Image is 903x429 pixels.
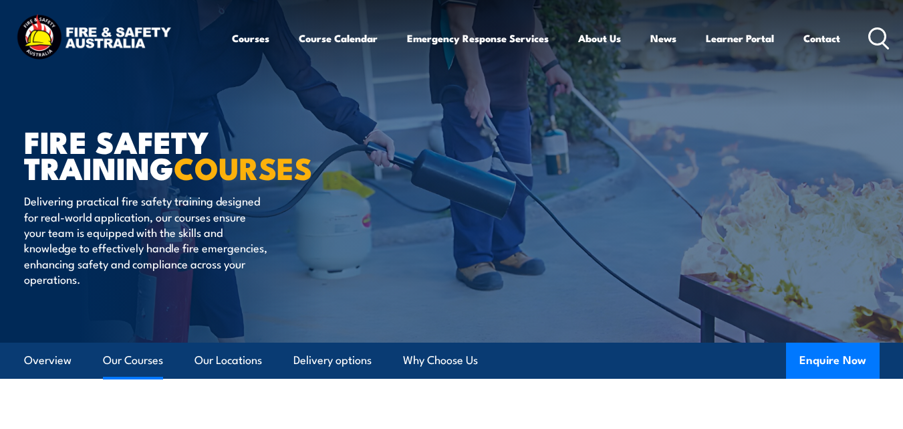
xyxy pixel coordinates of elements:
a: Our Courses [103,343,163,378]
a: Delivery options [293,343,372,378]
a: Learner Portal [706,22,774,54]
a: Contact [803,22,840,54]
a: Emergency Response Services [407,22,549,54]
h1: FIRE SAFETY TRAINING [24,128,354,180]
button: Enquire Now [786,343,880,379]
a: Why Choose Us [403,343,478,378]
a: Course Calendar [299,22,378,54]
p: Delivering practical fire safety training designed for real-world application, our courses ensure... [24,193,268,286]
a: Overview [24,343,72,378]
a: About Us [578,22,621,54]
a: News [650,22,676,54]
a: Courses [232,22,269,54]
a: Our Locations [195,343,262,378]
strong: COURSES [174,144,312,190]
